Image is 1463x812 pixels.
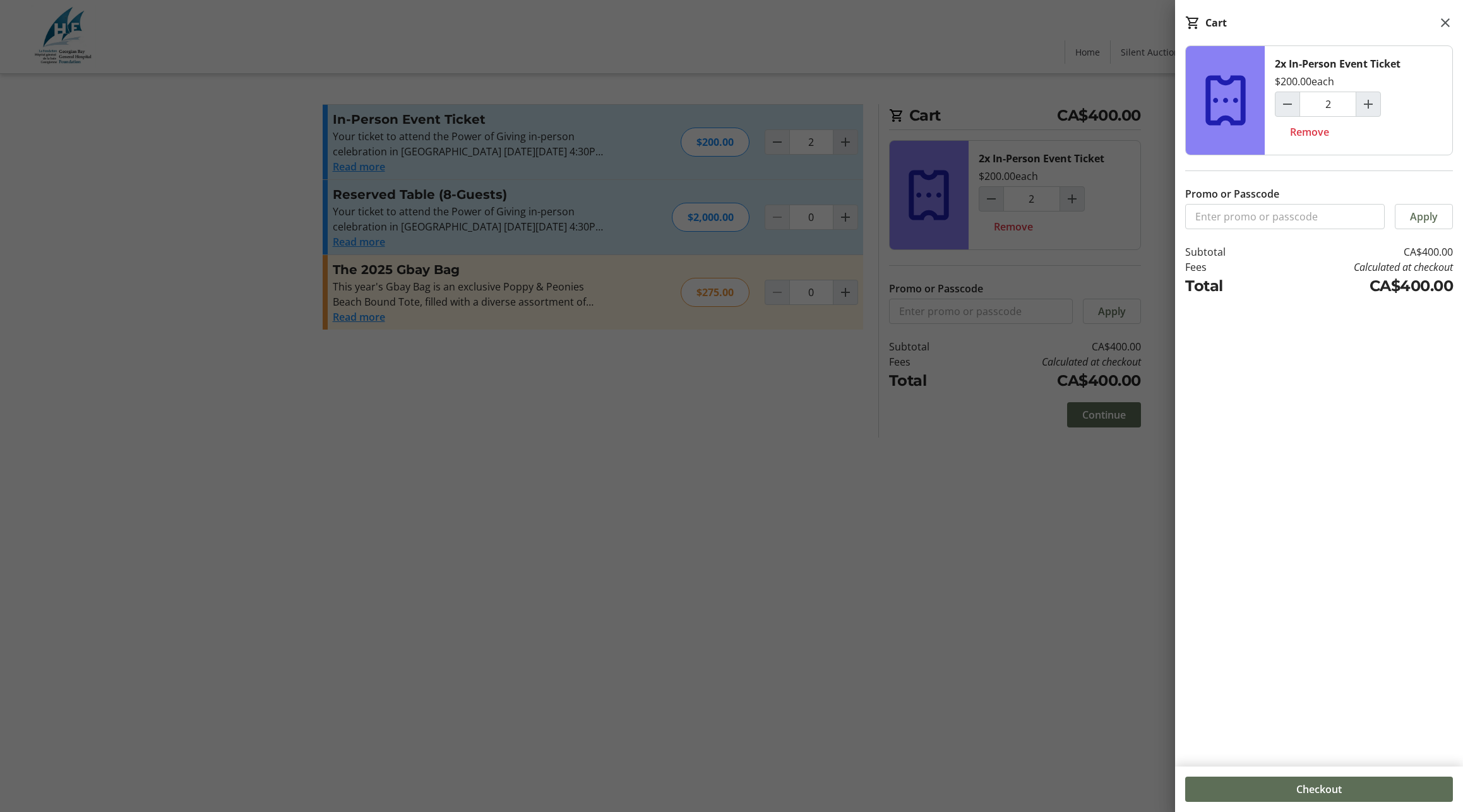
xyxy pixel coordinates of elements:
[1263,260,1453,275] td: Calculated at checkout
[1275,56,1400,71] div: 2x In-Person Event Ticket
[1275,92,1299,116] button: Decrement by one
[1275,74,1334,89] div: $200.00 each
[1185,204,1385,229] input: Enter promo or passcode
[1296,782,1342,797] span: Checkout
[1410,209,1438,224] span: Apply
[1299,92,1356,117] input: In-Person Event Ticket Quantity
[1185,186,1279,201] label: Promo or Passcode
[1185,260,1263,275] td: Fees
[1185,777,1453,802] button: Checkout
[1395,204,1453,229] button: Apply
[1275,119,1344,145] button: Remove
[1263,244,1453,260] td: CA$400.00
[1263,275,1453,297] td: CA$400.00
[1205,15,1227,30] div: Cart
[1185,275,1263,297] td: Total
[1290,124,1329,140] span: Remove
[1185,244,1263,260] td: Subtotal
[1356,92,1380,116] button: Increment by one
